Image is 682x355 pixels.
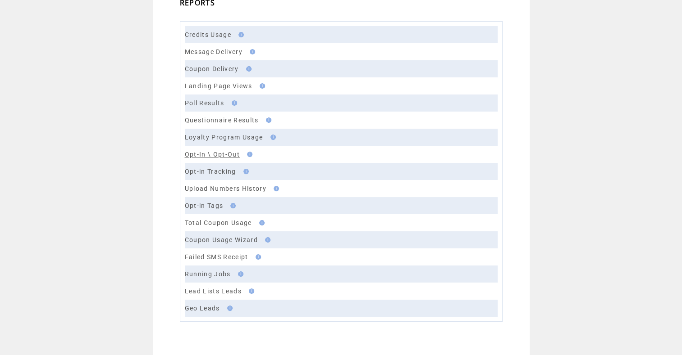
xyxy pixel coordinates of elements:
a: Questionnaire Results [185,117,259,124]
img: help.gif [244,152,252,157]
img: help.gif [268,135,276,140]
a: Opt-in Tags [185,202,224,209]
img: help.gif [224,306,233,311]
a: Poll Results [185,99,224,107]
img: help.gif [263,117,271,123]
a: Loyalty Program Usage [185,134,263,141]
img: help.gif [256,220,265,225]
a: Credits Usage [185,31,231,38]
img: help.gif [257,83,265,89]
img: help.gif [271,186,279,191]
a: Upload Numbers History [185,185,266,192]
a: Message Delivery [185,48,243,55]
img: help.gif [228,203,236,208]
img: help.gif [236,32,244,37]
a: Landing Page Views [185,82,252,90]
a: Coupon Delivery [185,65,239,72]
img: help.gif [229,100,237,106]
a: Coupon Usage Wizard [185,236,258,243]
img: help.gif [246,288,254,294]
img: help.gif [253,254,261,260]
a: Running Jobs [185,270,231,278]
img: help.gif [247,49,255,54]
img: help.gif [241,169,249,174]
img: help.gif [235,271,243,277]
a: Opt-In \ Opt-Out [185,151,240,158]
a: Total Coupon Usage [185,219,252,226]
a: Failed SMS Receipt [185,253,248,261]
img: help.gif [243,66,252,72]
a: Lead Lists Leads [185,288,242,295]
a: Geo Leads [185,305,220,312]
a: Opt-in Tracking [185,168,236,175]
img: help.gif [262,237,270,243]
